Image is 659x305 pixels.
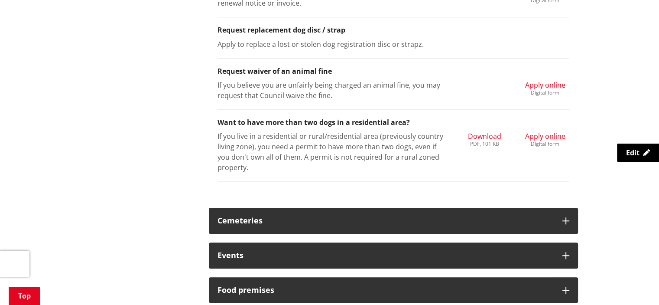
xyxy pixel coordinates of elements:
[617,144,659,162] a: Edit
[467,131,501,147] a: Download PDF, 101 KB
[218,216,554,225] h3: Cemeteries
[525,90,565,95] div: Digital form
[467,131,501,141] span: Download
[218,80,448,101] p: If you believe you are unfairly being charged an animal fine, you may request that Council waive ...
[626,148,640,157] span: Edit
[218,131,448,173] p: If you live in a residential or rural/residential area (previously country living zone), you need...
[9,287,40,305] a: Top
[525,131,565,147] a: Apply online Digital form
[218,67,569,75] h3: Request waiver of an animal fine
[218,26,569,34] h3: Request replacement dog disc / strap
[619,269,650,300] iframe: Messenger Launcher
[218,286,554,295] h3: Food premises
[218,118,569,127] h3: Want to have more than two dogs in a residential area?
[525,80,565,95] a: Apply online Digital form
[218,39,448,49] p: Apply to replace a lost or stolen dog registration disc or strapz.
[218,251,554,260] h3: Events
[525,80,565,90] span: Apply online
[467,141,501,147] div: PDF, 101 KB
[525,131,565,141] span: Apply online
[525,141,565,147] div: Digital form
